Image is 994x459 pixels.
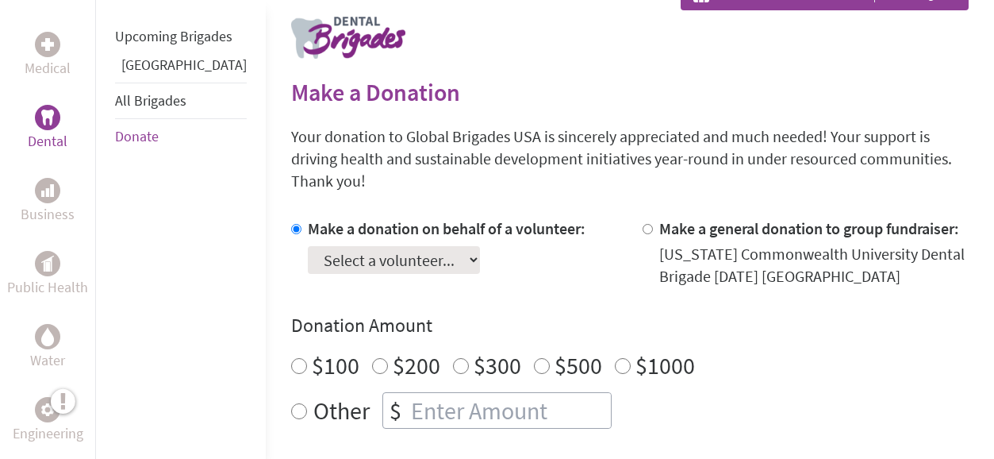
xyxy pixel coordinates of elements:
a: Donate [115,127,159,145]
label: Other [313,392,370,429]
a: EngineeringEngineering [13,397,83,445]
li: Guatemala [115,54,247,83]
a: MedicalMedical [25,32,71,79]
div: Water [35,324,60,349]
li: Upcoming Brigades [115,19,247,54]
p: Medical [25,57,71,79]
img: Business [41,184,54,197]
label: $100 [312,350,359,380]
div: Medical [35,32,60,57]
label: $500 [555,350,602,380]
p: Engineering [13,422,83,445]
div: Engineering [35,397,60,422]
p: Water [30,349,65,372]
p: Dental [28,130,67,152]
img: Public Health [41,256,54,272]
label: Make a general donation to group fundraiser: [659,218,959,238]
a: DentalDental [28,105,67,152]
a: Public HealthPublic Health [7,251,88,299]
h2: Make a Donation [291,78,969,106]
a: WaterWater [30,324,65,372]
label: Make a donation on behalf of a volunteer: [308,218,585,238]
a: [GEOGRAPHIC_DATA] [121,56,247,74]
label: $200 [393,350,440,380]
div: Business [35,178,60,203]
a: BusinessBusiness [21,178,75,226]
img: Dental [41,110,54,125]
p: Your donation to Global Brigades USA is sincerely appreciated and much needed! Your support is dr... [291,125,969,192]
li: All Brigades [115,83,247,119]
h4: Donation Amount [291,313,969,338]
a: Upcoming Brigades [115,27,232,45]
img: Engineering [41,403,54,416]
img: Water [41,327,54,345]
img: logo-dental.png [291,17,405,59]
div: Public Health [35,251,60,276]
p: Business [21,203,75,226]
label: $300 [474,350,521,380]
label: $1000 [635,350,695,380]
a: All Brigades [115,91,186,110]
p: Public Health [7,276,88,299]
div: $ [383,393,408,428]
img: Medical [41,38,54,51]
li: Donate [115,119,247,154]
div: Dental [35,105,60,130]
div: [US_STATE] Commonwealth University Dental Brigade [DATE] [GEOGRAPHIC_DATA] [659,243,969,287]
input: Enter Amount [408,393,611,428]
